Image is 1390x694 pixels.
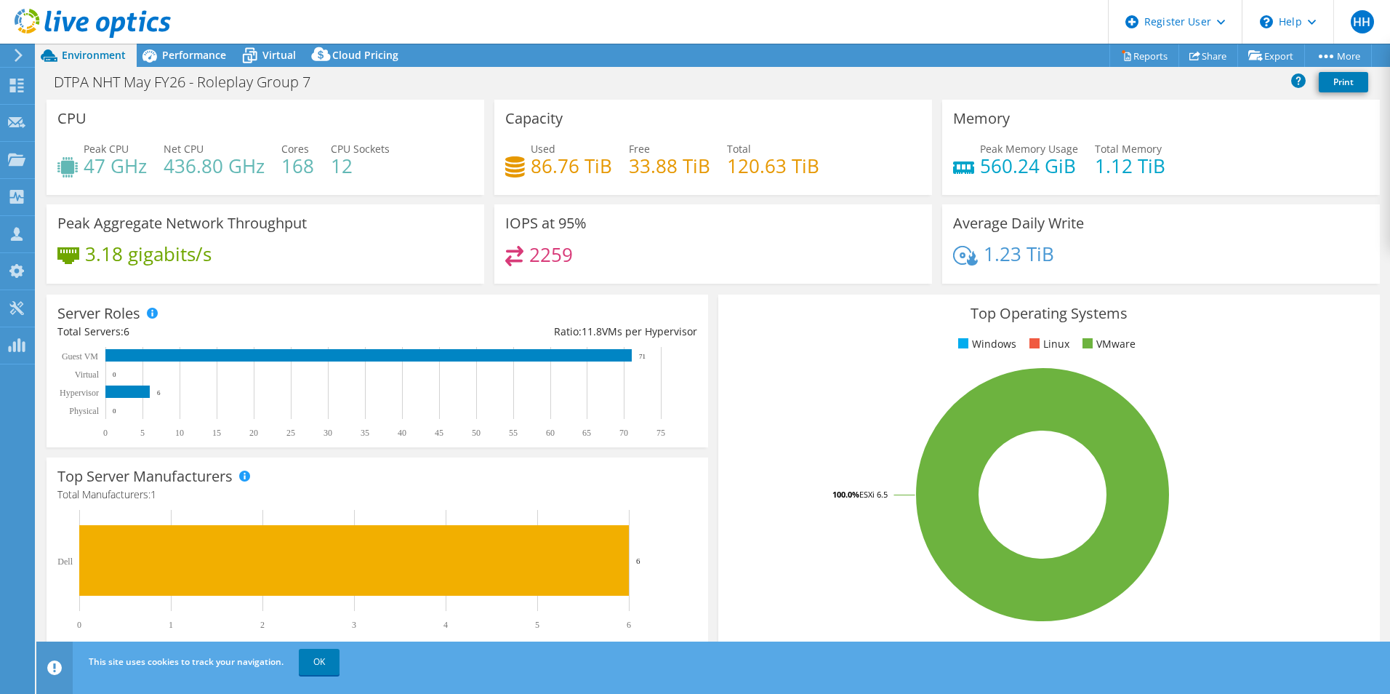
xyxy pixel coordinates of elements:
a: Print [1319,72,1368,92]
h3: Top Operating Systems [729,306,1369,322]
span: 1 [150,487,156,501]
span: Net CPU [164,142,204,156]
h1: DTPA NHT May FY26 - Roleplay Group 7 [47,74,333,90]
div: Total Servers: [57,324,377,340]
text: 5 [140,428,145,438]
h4: 12 [331,158,390,174]
h4: 120.63 TiB [727,158,819,174]
li: Windows [955,336,1016,352]
tspan: 100.0% [832,489,859,500]
text: 30 [324,428,332,438]
a: Reports [1109,44,1179,67]
h4: 33.88 TiB [629,158,710,174]
a: OK [299,649,340,675]
text: 3 [352,620,356,630]
text: 6 [627,620,631,630]
text: 50 [472,428,481,438]
span: Used [531,142,555,156]
span: Peak Memory Usage [980,142,1078,156]
span: Environment [62,48,126,62]
h4: 560.24 GiB [980,158,1078,174]
span: Performance [162,48,226,62]
h3: Server Roles [57,306,140,322]
span: 6 [124,324,129,338]
h3: Capacity [505,111,563,127]
h3: Average Daily Write [953,215,1084,231]
h4: 436.80 GHz [164,158,265,174]
text: 60 [546,428,555,438]
h3: IOPS at 95% [505,215,587,231]
span: HH [1351,10,1374,33]
h3: Memory [953,111,1010,127]
text: Physical [69,406,99,416]
text: 35 [361,428,369,438]
text: 70 [619,428,628,438]
span: CPU Sockets [331,142,390,156]
text: 71 [639,353,646,360]
h4: 86.76 TiB [531,158,612,174]
tspan: ESXi 6.5 [859,489,888,500]
text: 0 [77,620,81,630]
text: 0 [113,407,116,415]
span: Peak CPU [84,142,129,156]
text: 25 [286,428,295,438]
a: Export [1237,44,1305,67]
text: 6 [157,389,161,396]
text: Virtual [75,370,100,380]
text: Hypervisor [60,388,99,398]
span: Cores [281,142,309,156]
text: 10 [175,428,184,438]
text: Dell [57,557,73,567]
text: 75 [656,428,665,438]
text: 40 [398,428,406,438]
span: This site uses cookies to track your navigation. [89,655,284,668]
text: Guest VM [62,351,98,362]
text: 1 [169,620,173,630]
a: More [1304,44,1372,67]
h3: Peak Aggregate Network Throughput [57,215,307,231]
h4: 3.18 gigabits/s [85,246,212,262]
span: Cloud Pricing [332,48,398,62]
h4: 1.12 TiB [1095,158,1165,174]
h4: 47 GHz [84,158,147,174]
text: 0 [103,428,108,438]
span: Total [727,142,751,156]
h4: Total Manufacturers: [57,487,697,503]
a: Share [1178,44,1238,67]
h3: CPU [57,111,87,127]
span: 11.8 [582,324,602,338]
h4: 1.23 TiB [984,246,1054,262]
h4: 168 [281,158,314,174]
text: 2 [260,620,265,630]
li: Linux [1026,336,1069,352]
text: 6 [636,557,640,565]
text: 4 [443,620,448,630]
text: 20 [249,428,258,438]
text: 5 [535,620,539,630]
h4: 2259 [529,247,573,263]
div: Ratio: VMs per Hypervisor [377,324,697,340]
text: 45 [435,428,443,438]
span: Free [629,142,650,156]
svg: \n [1260,15,1273,28]
span: Virtual [262,48,296,62]
h3: Top Server Manufacturers [57,468,233,484]
span: Total Memory [1095,142,1162,156]
li: VMware [1079,336,1136,352]
text: 15 [212,428,221,438]
text: 0 [113,371,116,378]
text: 55 [509,428,518,438]
text: 65 [582,428,591,438]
